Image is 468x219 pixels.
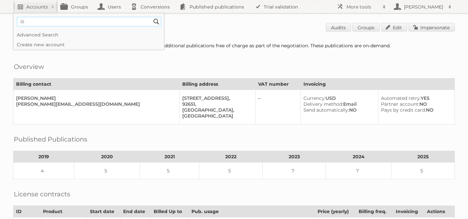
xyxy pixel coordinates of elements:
th: Price (yearly) [315,206,356,217]
a: Groups [352,23,380,32]
a: Edit [381,23,407,32]
div: [PERSON_NAME] [16,95,174,101]
td: 5 [74,163,140,179]
div: [Contract 96241] Customer has renewed with an ENT 5 and has 3 additional publications free of cha... [13,43,455,49]
a: Advanced Search [13,30,164,40]
td: 5 [140,163,199,179]
th: Pub. usage [189,206,315,217]
h2: License contracts [14,189,70,199]
th: 2025 [391,151,455,163]
th: Product [40,206,87,217]
div: NO [381,107,449,113]
th: VAT number [255,78,301,90]
th: 2023 [262,151,326,163]
th: Billing address [180,78,256,90]
td: 5 [391,163,455,179]
h2: [PERSON_NAME] [402,4,445,10]
input: Search [151,17,161,27]
span: Currency: [303,95,325,101]
th: Billing freq. [356,206,393,217]
a: Impersonate [409,23,455,32]
h1: Account 71375: [GEOGRAPHIC_DATA] [13,23,455,33]
th: 2022 [199,151,263,163]
div: NO [303,107,373,113]
td: 7 [326,163,391,179]
th: Invoicing [301,78,455,90]
span: Partner account: [381,101,419,107]
span: Delivery method: [303,101,343,107]
th: 2024 [326,151,391,163]
td: 4 [13,163,74,179]
div: 92651, [182,101,250,107]
th: End date [120,206,151,217]
span: Pays by credit card: [381,107,426,113]
div: [GEOGRAPHIC_DATA] [182,113,250,119]
h2: Published Publications [14,134,87,144]
h2: Accounts [26,4,48,10]
div: Email [303,101,373,107]
th: Start date [87,206,120,217]
span: Send automatically: [303,107,349,113]
div: [PERSON_NAME][EMAIL_ADDRESS][DOMAIN_NAME] [16,101,174,107]
div: [GEOGRAPHIC_DATA], [182,107,250,113]
a: Audits [326,23,351,32]
td: 7 [262,163,326,179]
span: Automated retry: [381,95,421,101]
div: USD [303,95,373,101]
th: Billed Up to [151,206,189,217]
div: NO [381,101,449,107]
td: – [255,90,301,124]
th: Invoicing [393,206,424,217]
th: 2020 [74,151,140,163]
h2: Overview [14,62,44,72]
div: YES [381,95,449,101]
th: 2019 [13,151,74,163]
th: Actions [424,206,455,217]
th: 2021 [140,151,199,163]
td: 5 [199,163,263,179]
a: Create new account [13,40,164,50]
h2: More tools [346,4,379,10]
th: Billing contact [13,78,180,90]
th: ID [13,206,40,217]
div: [STREET_ADDRESS], [182,95,250,101]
